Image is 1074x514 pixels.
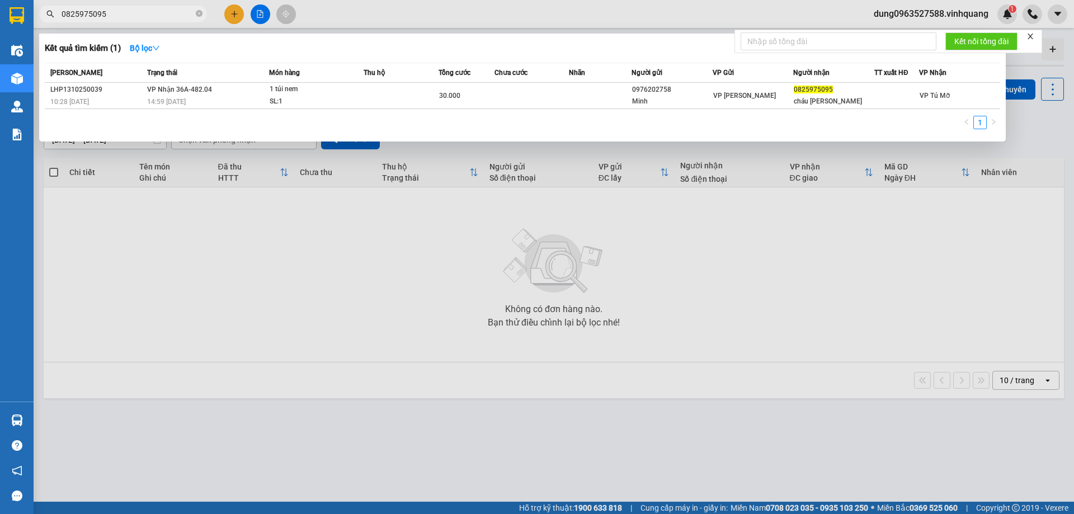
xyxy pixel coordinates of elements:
span: close-circle [196,9,202,20]
span: 0825975095 [794,86,833,93]
span: VP Gửi [713,69,734,77]
span: Trạng thái [147,69,177,77]
span: TT xuất HĐ [874,69,908,77]
span: left [963,119,970,125]
h3: Kết quả tìm kiếm ( 1 ) [45,43,121,54]
input: Nhập số tổng đài [741,32,936,50]
img: warehouse-icon [11,73,23,84]
span: notification [12,465,22,476]
span: VP Nhận 36A-482.04 [147,86,212,93]
span: close [1026,32,1034,40]
span: Thu hộ [364,69,385,77]
div: SL: 1 [270,96,354,108]
span: right [990,119,997,125]
span: 30.000 [439,92,460,100]
span: VP Tú Mỡ [920,92,950,100]
span: down [152,44,160,52]
span: VP [PERSON_NAME] [713,92,776,100]
input: Tìm tên, số ĐT hoặc mã đơn [62,8,194,20]
span: close-circle [196,10,202,17]
a: 1 [974,116,986,129]
span: 10:28 [DATE] [50,98,89,106]
span: Món hàng [269,69,300,77]
img: warehouse-icon [11,414,23,426]
div: 0976202758 [632,84,712,96]
span: search [46,10,54,18]
strong: Bộ lọc [130,44,160,53]
li: Previous Page [960,116,973,129]
div: LHP1310250039 [50,84,144,96]
span: question-circle [12,440,22,451]
div: 1 túi nem [270,83,354,96]
button: Bộ lọcdown [121,39,169,57]
li: Next Page [987,116,1000,129]
span: message [12,491,22,501]
img: logo-vxr [10,7,24,24]
div: cháu [PERSON_NAME] [794,96,874,107]
span: Người nhận [793,69,830,77]
div: Minh [632,96,712,107]
span: VP Nhận [919,69,946,77]
span: Nhãn [569,69,585,77]
img: solution-icon [11,129,23,140]
button: Kết nối tổng đài [945,32,1018,50]
img: warehouse-icon [11,101,23,112]
button: left [960,116,973,129]
img: warehouse-icon [11,45,23,56]
span: Tổng cước [439,69,470,77]
button: right [987,116,1000,129]
span: Người gửi [632,69,662,77]
span: 14:59 [DATE] [147,98,186,106]
span: Kết nối tổng đài [954,35,1009,48]
span: [PERSON_NAME] [50,69,102,77]
span: Chưa cước [494,69,527,77]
